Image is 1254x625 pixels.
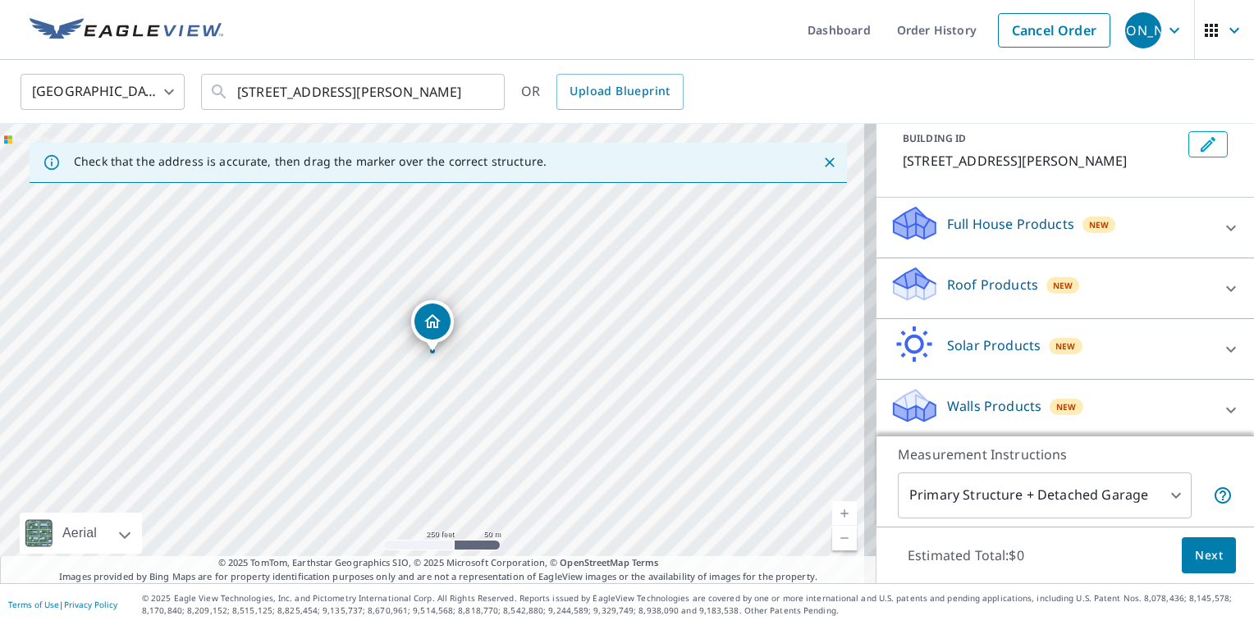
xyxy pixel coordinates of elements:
div: Walls ProductsNew [890,386,1241,433]
p: Check that the address is accurate, then drag the marker over the correct structure. [74,154,547,169]
p: Measurement Instructions [898,445,1233,464]
p: Roof Products [947,275,1038,294]
span: New [1089,218,1110,231]
a: Cancel Order [998,13,1110,48]
p: Solar Products [947,335,1041,355]
button: Next [1182,537,1236,574]
p: BUILDING ID [903,131,966,145]
div: [GEOGRAPHIC_DATA] [21,69,185,115]
span: New [1053,279,1073,292]
span: Your report will include the primary structure and a detached garage if one exists. [1213,486,1233,505]
a: OpenStreetMap [560,556,629,568]
div: OR [521,74,684,110]
div: Aerial [57,513,102,554]
p: Estimated Total: $0 [895,537,1037,573]
a: Current Level 17, Zoom Out [832,526,857,550]
span: Next [1195,545,1223,566]
div: [PERSON_NAME] [1125,12,1161,48]
img: EV Logo [30,18,223,43]
div: Solar ProductsNew [890,326,1241,372]
button: Close [819,152,840,173]
span: New [1056,400,1077,413]
div: Primary Structure + Detached Garage [898,472,1192,518]
span: Upload Blueprint [570,81,670,102]
span: © 2025 TomTom, Earthstar Geographics SIO, © 2025 Microsoft Corporation, © [218,556,659,570]
p: Walls Products [947,396,1041,416]
a: Privacy Policy [64,599,117,610]
a: Upload Blueprint [556,74,683,110]
p: [STREET_ADDRESS][PERSON_NAME] [903,151,1182,171]
div: Aerial [20,513,142,554]
span: New [1055,340,1076,353]
p: © 2025 Eagle View Technologies, Inc. and Pictometry International Corp. All Rights Reserved. Repo... [142,592,1246,617]
p: | [8,600,117,609]
div: Full House ProductsNew [890,204,1241,251]
div: Dropped pin, building 1, Residential property, 1610 Riegel St Hellertown, PA 18055 [411,300,454,351]
a: Current Level 17, Zoom In [832,501,857,526]
p: Full House Products [947,214,1074,234]
button: Edit building 1 [1188,131,1228,157]
div: Roof ProductsNew [890,265,1241,312]
input: Search by address or latitude-longitude [237,69,471,115]
a: Terms [632,556,659,568]
a: Terms of Use [8,599,59,610]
